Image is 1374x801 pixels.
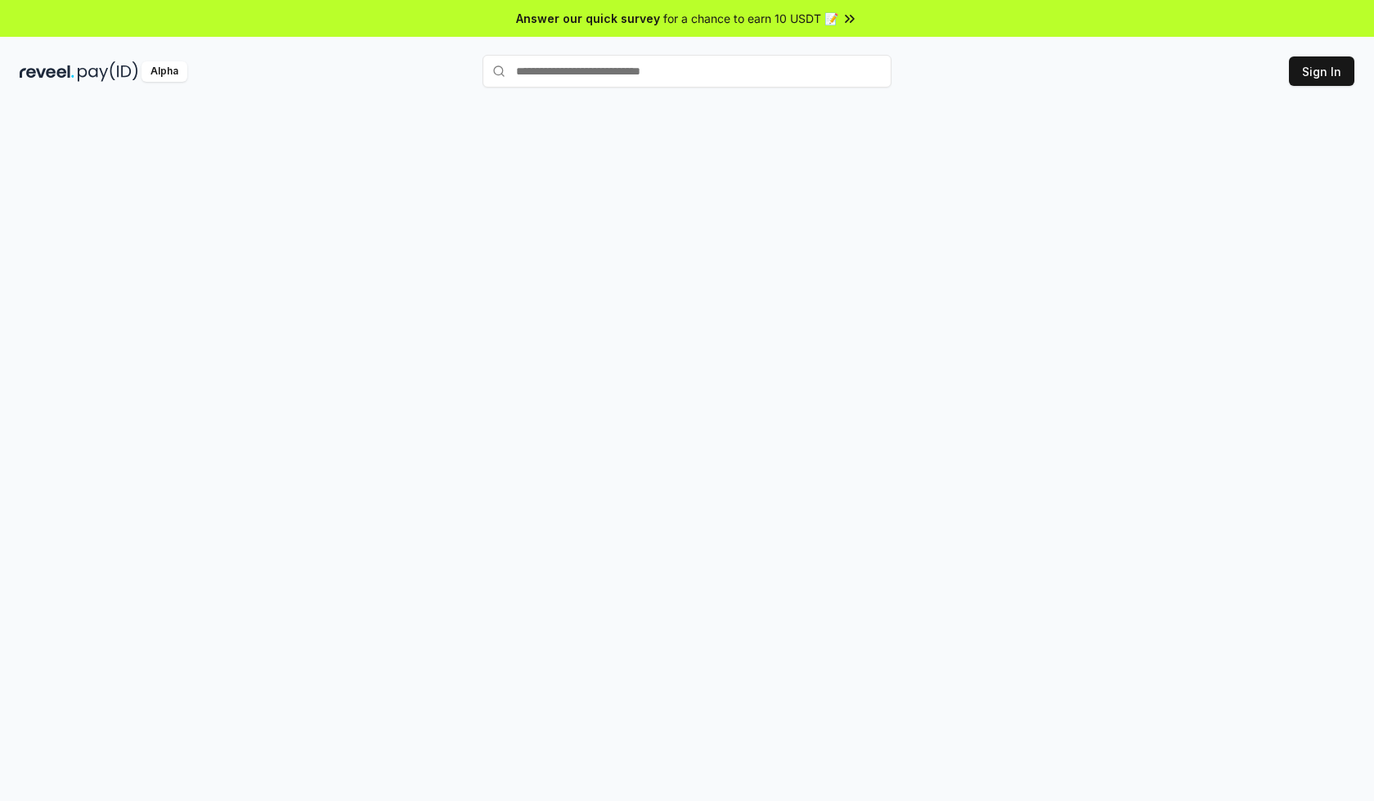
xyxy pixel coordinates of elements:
[141,61,187,82] div: Alpha
[663,10,838,27] span: for a chance to earn 10 USDT 📝
[1289,56,1354,86] button: Sign In
[516,10,660,27] span: Answer our quick survey
[78,61,138,82] img: pay_id
[20,61,74,82] img: reveel_dark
